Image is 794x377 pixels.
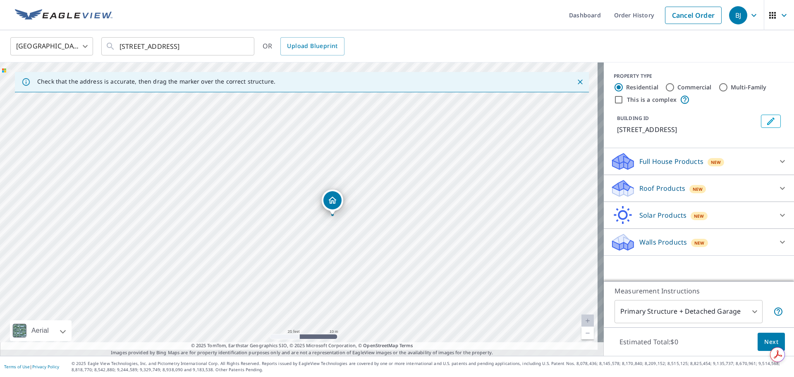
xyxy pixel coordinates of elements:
label: This is a complex [627,96,677,104]
input: Search by address or latitude-longitude [120,35,237,58]
div: Roof ProductsNew [610,178,787,198]
p: Roof Products [639,183,685,193]
div: Primary Structure + Detached Garage [615,300,763,323]
a: Privacy Policy [32,364,59,370]
p: © 2025 Eagle View Technologies, Inc. and Pictometry International Corp. All Rights Reserved. Repo... [72,360,790,373]
span: New [711,159,721,166]
p: Solar Products [639,210,686,220]
div: Dropped pin, building 1, Residential property, 3047 Ruby Ave Racine, WI 53402 [322,190,343,215]
p: Measurement Instructions [615,286,783,296]
span: Your report will include the primary structure and a detached garage if one exists. [773,307,783,317]
div: Aerial [29,320,51,341]
label: Residential [626,83,658,91]
span: Next [764,337,778,347]
p: Estimated Total: $0 [613,333,685,351]
a: Current Level 20, Zoom Out [581,327,594,339]
span: New [694,213,704,219]
div: OR [263,37,344,55]
a: Upload Blueprint [280,37,344,55]
span: © 2025 TomTom, Earthstar Geographics SIO, © 2025 Microsoft Corporation, © [191,342,413,349]
div: PROPERTY TYPE [614,72,784,80]
a: Terms [399,342,413,348]
p: [STREET_ADDRESS] [617,125,758,134]
a: Current Level 20, Zoom In Disabled [581,315,594,327]
label: Commercial [677,83,712,91]
div: [GEOGRAPHIC_DATA] [10,35,93,58]
label: Multi-Family [731,83,767,91]
div: Walls ProductsNew [610,232,787,252]
button: Next [758,333,785,351]
span: New [694,240,705,246]
p: Walls Products [639,237,687,247]
a: Terms of Use [4,364,30,370]
button: Edit building 1 [761,115,781,128]
div: BJ [729,6,747,24]
div: Full House ProductsNew [610,151,787,171]
img: EV Logo [15,9,112,22]
p: Full House Products [639,156,703,166]
p: | [4,364,59,369]
p: Check that the address is accurate, then drag the marker over the correct structure. [37,78,275,85]
p: BUILDING ID [617,115,649,122]
div: Aerial [10,320,72,341]
span: Upload Blueprint [287,41,337,51]
span: New [693,186,703,192]
button: Close [575,77,586,87]
a: Cancel Order [665,7,722,24]
div: Solar ProductsNew [610,205,787,225]
a: OpenStreetMap [363,342,398,348]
